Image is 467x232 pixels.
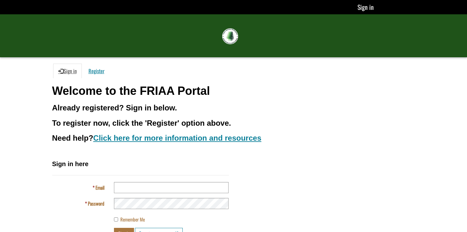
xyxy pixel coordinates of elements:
[96,184,104,191] span: Email
[52,119,415,127] h3: To register now, click the 'Register' option above.
[53,64,82,78] a: Sign in
[120,216,145,223] span: Remember Me
[83,64,110,78] a: Register
[88,200,104,207] span: Password
[222,28,238,44] img: FRIAA Submissions Portal
[357,2,374,12] a: Sign in
[52,85,415,97] h1: Welcome to the FRIAA Portal
[52,104,415,112] h3: Already registered? Sign in below.
[52,134,415,142] h3: Need help?
[52,160,88,167] span: Sign in here
[114,217,118,221] input: Remember Me
[93,134,261,142] a: Click here for more information and resources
